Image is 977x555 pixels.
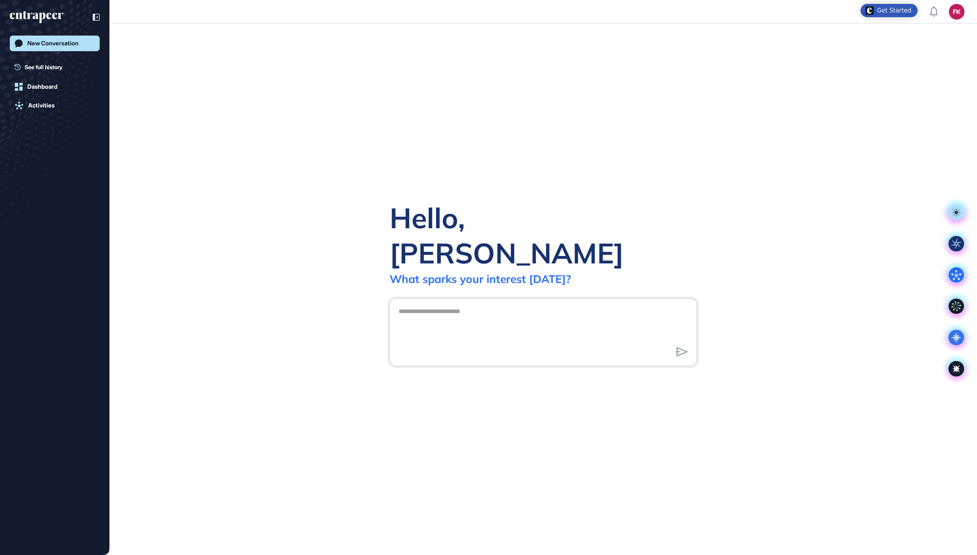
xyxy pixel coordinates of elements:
[10,11,63,23] div: entrapeer-logo
[865,6,874,15] img: launcher-image-alternative-text
[10,36,100,51] a: New Conversation
[27,83,57,90] div: Dashboard
[25,63,63,71] span: See full history
[10,79,100,95] a: Dashboard
[877,7,911,14] div: Get Started
[10,98,100,113] a: Activities
[390,200,697,270] div: Hello, [PERSON_NAME]
[390,272,571,286] div: What sparks your interest [DATE]?
[28,102,55,109] div: Activities
[27,40,79,47] div: New Conversation
[949,4,964,20] button: FK
[14,63,100,71] a: See full history
[861,4,918,17] div: Open Get Started checklist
